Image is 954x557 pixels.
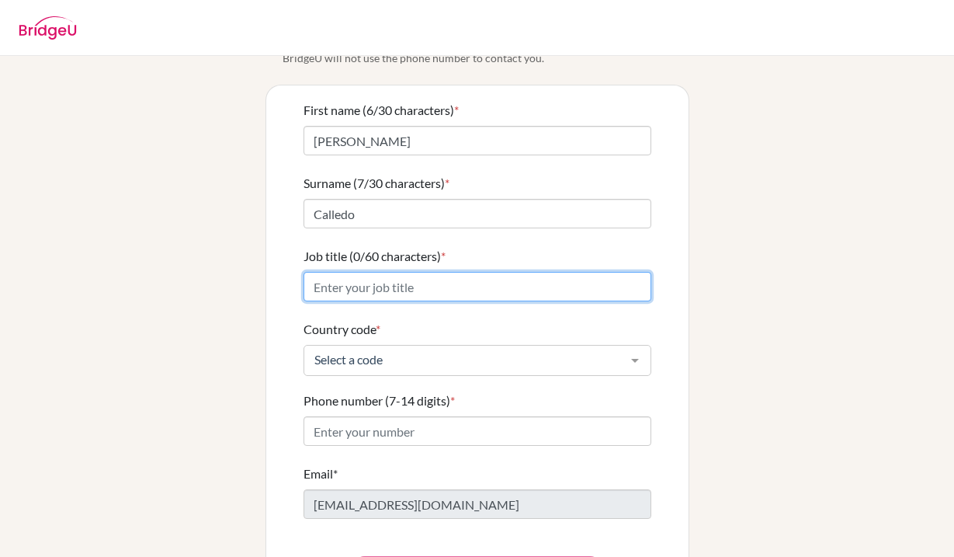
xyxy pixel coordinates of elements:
[310,352,619,367] span: Select a code
[304,416,651,446] input: Enter your number
[304,126,651,155] input: Enter your first name
[304,174,449,193] label: Surname (7/30 characters)
[304,247,446,266] label: Job title (0/60 characters)
[304,320,380,339] label: Country code
[19,16,77,40] img: BridgeU logo
[304,465,338,483] label: Email*
[304,199,651,228] input: Enter your surname
[304,392,455,410] label: Phone number (7-14 digits)
[304,101,459,120] label: First name (6/30 characters)
[304,272,651,301] input: Enter your job title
